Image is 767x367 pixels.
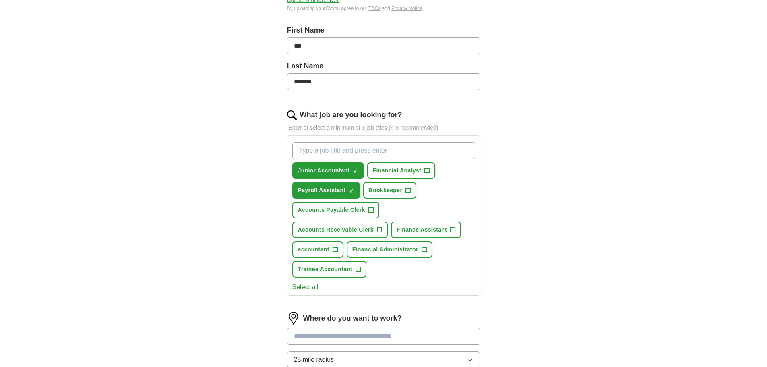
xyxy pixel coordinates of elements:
[292,241,343,258] button: accountant
[298,206,365,214] span: Accounts Payable Clerk
[349,188,354,194] span: ✓
[397,226,447,234] span: Finance Assistant
[352,245,418,254] span: Financial Administrator
[287,312,300,325] img: location.png
[300,110,402,120] label: What job are you looking for?
[287,5,480,12] div: By uploading your CV you agree to our and .
[368,6,380,11] a: T&Cs
[391,222,461,238] button: Finance Assistant
[292,142,475,159] input: Type a job title and press enter
[373,166,422,175] span: Financial Analyst
[294,355,334,365] span: 25 mile radius
[303,313,402,324] label: Where do you want to work?
[347,241,432,258] button: Financial Administrator
[391,6,422,11] a: Privacy Notice
[292,282,318,292] button: Select all
[292,202,379,218] button: Accounts Payable Clerk
[292,261,367,278] button: Trainee Accountant
[367,162,436,179] button: Financial Analyst
[363,182,417,199] button: Bookkeeper
[298,186,346,195] span: Payroll Assistant
[287,110,297,120] img: search.png
[369,186,403,195] span: Bookkeeper
[353,168,358,174] span: ✓
[298,226,374,234] span: Accounts Receivable Clerk
[287,124,480,132] p: Enter or select a minimum of 3 job titles (4-8 recommended)
[287,61,480,72] label: Last Name
[298,265,353,274] span: Trainee Accountant
[292,182,360,199] button: Payroll Assistant✓
[292,162,364,179] button: Junior Accountant✓
[298,166,350,175] span: Junior Accountant
[292,222,388,238] button: Accounts Receivable Clerk
[298,245,329,254] span: accountant
[287,25,480,36] label: First Name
